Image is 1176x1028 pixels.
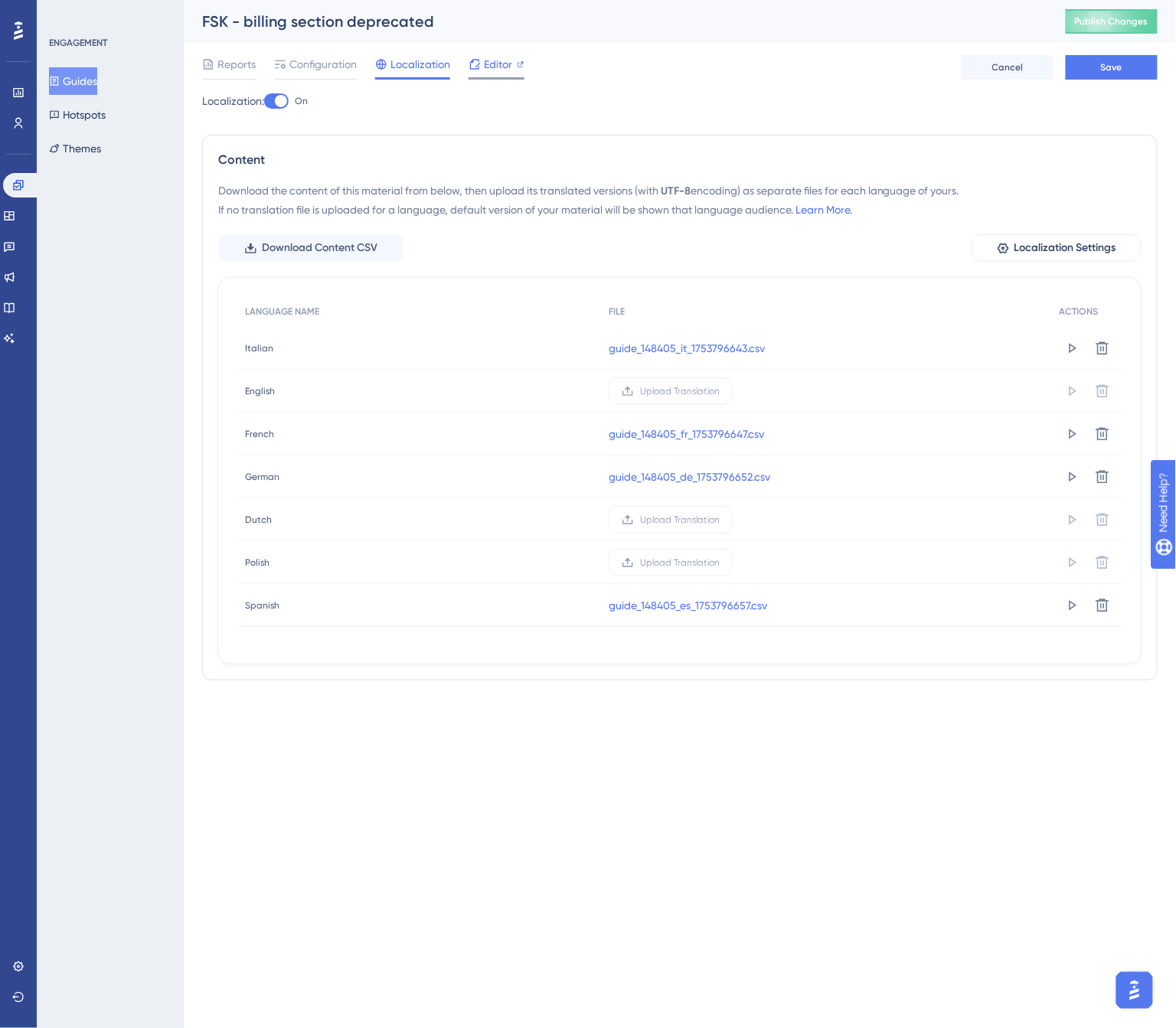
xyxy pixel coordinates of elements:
[962,55,1053,80] button: Cancel
[484,55,512,73] span: Editor
[609,305,625,318] span: FILE
[245,342,273,354] span: Italian
[245,428,274,440] span: French
[972,234,1142,262] button: Localization Settings
[217,55,256,73] span: Reports
[640,385,720,397] span: Upload Translation
[640,556,720,569] span: Upload Translation
[1066,55,1158,80] button: Save
[202,92,1158,110] div: Localization:
[289,55,357,73] span: Configuration
[245,471,279,483] span: German
[1014,239,1116,257] span: Localization Settings
[1075,15,1148,28] span: Publish Changes
[609,425,764,443] a: guide_148405_fr_1753796647.csv
[661,184,691,197] span: UTF-8
[36,4,96,22] span: Need Help?
[218,151,1142,169] div: Content
[1112,968,1158,1013] iframe: UserGuiding AI Assistant Launcher
[49,135,101,162] button: Themes
[390,55,450,73] span: Localization
[609,468,770,486] a: guide_148405_de_1753796652.csv
[245,305,319,318] span: LANGUAGE NAME
[640,514,720,526] span: Upload Translation
[262,239,377,257] span: Download Content CSV
[609,339,765,357] a: guide_148405_it_1753796643.csv
[609,596,767,615] a: guide_148405_es_1753796657.csv
[992,61,1024,73] span: Cancel
[795,204,852,216] a: Learn More.
[1066,9,1158,34] button: Publish Changes
[245,385,275,397] span: English
[49,101,106,129] button: Hotspots
[245,599,279,612] span: Spanish
[49,67,97,95] button: Guides
[295,95,308,107] span: On
[218,181,1142,219] div: Download the content of this material from below, then upload its translated versions (with encod...
[245,514,272,526] span: Dutch
[218,234,403,262] button: Download Content CSV
[202,11,1027,32] div: FSK - billing section deprecated
[245,556,269,569] span: Polish
[1060,305,1099,318] span: ACTIONS
[49,37,107,49] div: ENGAGEMENT
[1101,61,1122,73] span: Save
